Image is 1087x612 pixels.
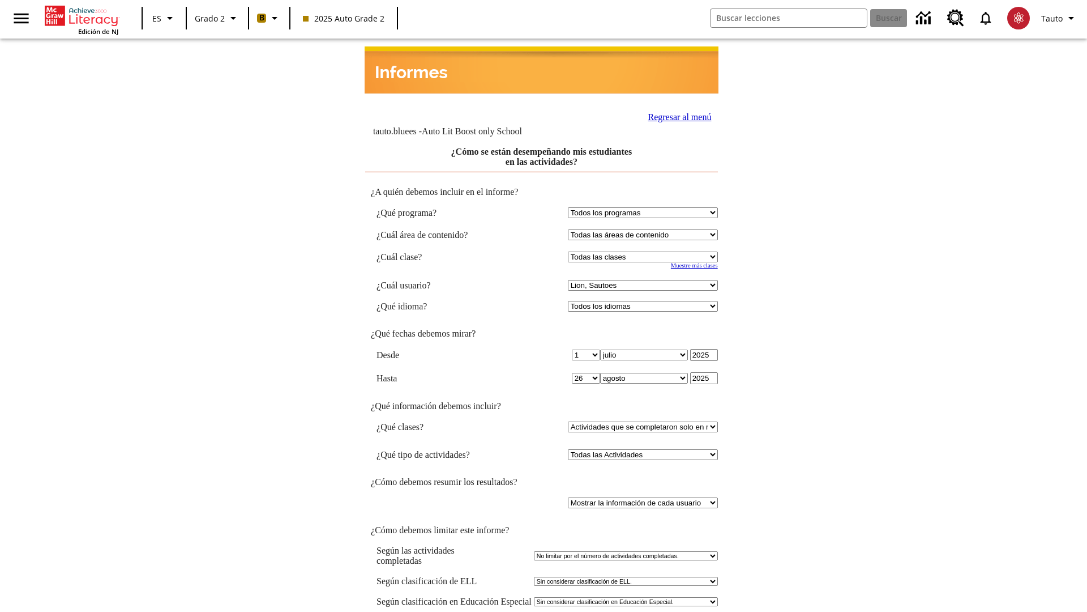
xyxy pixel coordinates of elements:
[648,112,711,122] a: Regresar al menú
[376,230,468,240] nobr: ¿Cuál área de contenido?
[376,597,532,607] td: Según clasificación en Educación Especial
[190,8,245,28] button: Grado: Grado 2, Elige un grado
[365,401,718,411] td: ¿Qué información debemos incluir?
[303,12,384,24] span: 2025 Auto Grade 2
[376,372,504,384] td: Hasta
[451,147,632,167] a: ¿Cómo se están desempeñando mis estudiantes en las actividades?
[253,8,286,28] button: Boost El color de la clase es anaranjado claro. Cambiar el color de la clase.
[376,546,532,566] td: Según las actividades completadas
[1037,8,1082,28] button: Perfil/Configuración
[671,262,718,269] a: Muestre más clases
[1041,12,1063,24] span: Tauto
[45,3,118,36] div: Portada
[376,207,504,218] td: ¿Qué programa?
[376,301,504,312] td: ¿Qué idioma?
[909,3,940,34] a: Centro de información
[940,3,971,33] a: Centro de recursos, Se abrirá en una pestaña nueva.
[78,27,118,36] span: Edición de NJ
[971,3,1000,33] a: Notificaciones
[259,11,264,25] span: B
[373,126,581,137] td: tauto.bluees -
[711,9,867,27] input: Buscar campo
[422,126,522,136] nobr: Auto Lit Boost only School
[5,2,38,35] button: Abrir el menú lateral
[376,349,504,361] td: Desde
[376,280,504,291] td: ¿Cuál usuario?
[152,12,161,24] span: ES
[365,525,718,535] td: ¿Cómo debemos limitar este informe?
[365,187,718,197] td: ¿A quién debemos incluir en el informe?
[365,329,718,339] td: ¿Qué fechas debemos mirar?
[195,12,225,24] span: Grado 2
[146,8,182,28] button: Lenguaje: ES, Selecciona un idioma
[376,252,504,262] td: ¿Cuál clase?
[1007,7,1030,29] img: avatar image
[376,422,504,432] td: ¿Qué clases?
[376,576,532,586] td: Según clasificación de ELL
[1000,3,1037,33] button: Escoja un nuevo avatar
[365,477,718,487] td: ¿Cómo debemos resumir los resultados?
[365,46,718,93] img: header
[376,449,504,460] td: ¿Qué tipo de actividades?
